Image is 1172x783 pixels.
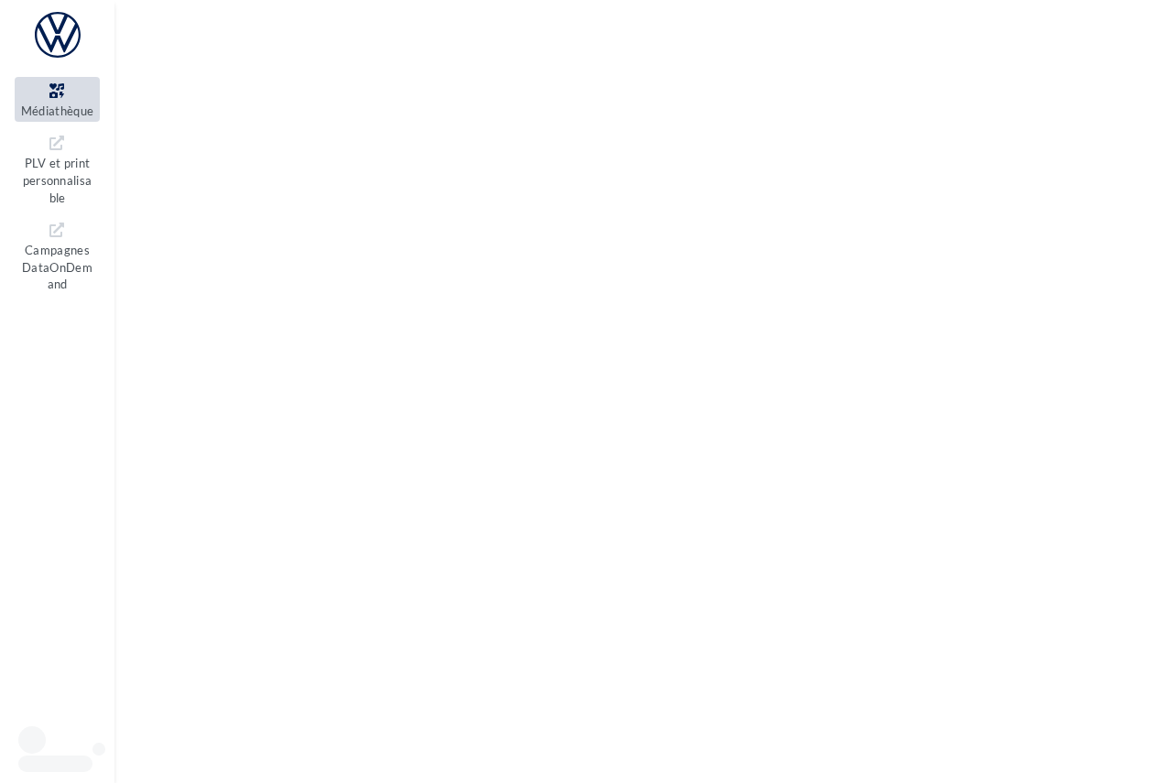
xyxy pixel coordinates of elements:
span: Campagnes DataOnDemand [22,239,92,291]
a: Médiathèque [15,77,100,122]
span: Médiathèque [21,103,94,118]
a: PLV et print personnalisable [15,129,100,209]
span: PLV et print personnalisable [23,152,92,204]
a: Campagnes DataOnDemand [15,216,100,296]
